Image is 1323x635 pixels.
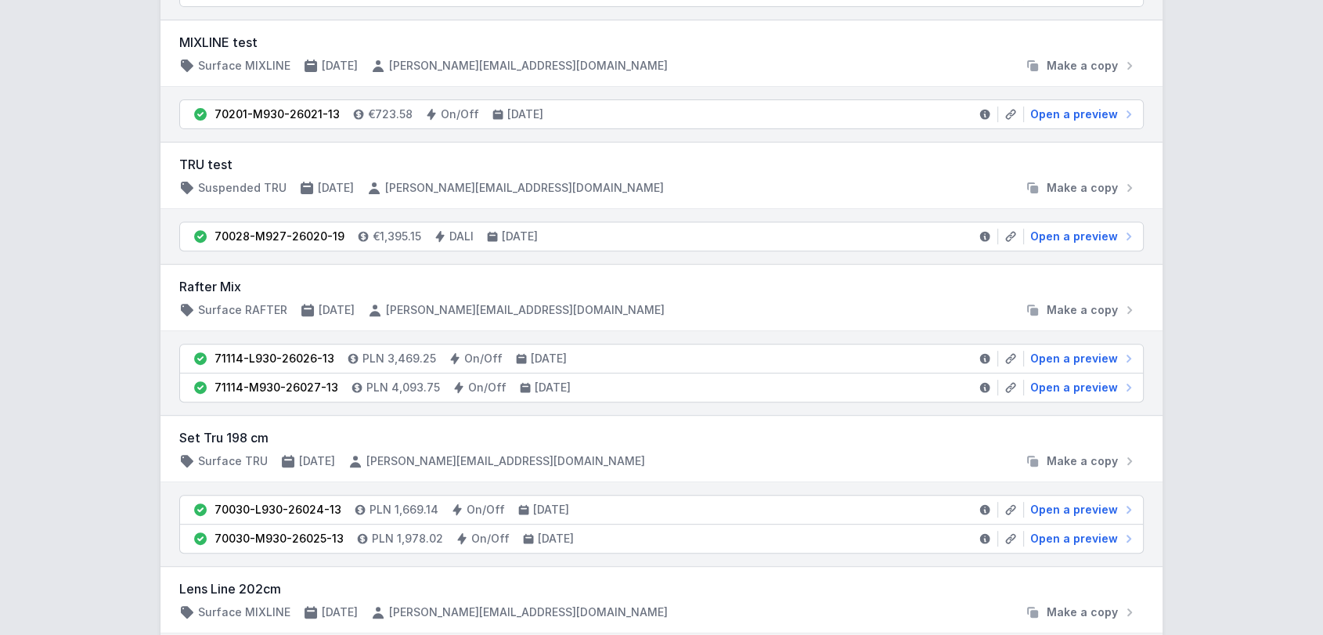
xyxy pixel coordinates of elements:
h4: [DATE] [322,58,358,74]
a: Open a preview [1024,531,1137,547]
h4: Surface MIXLINE [198,604,290,620]
h3: TRU test [179,155,1144,174]
h4: [PERSON_NAME][EMAIL_ADDRESS][DOMAIN_NAME] [366,453,645,469]
h4: On/Off [441,106,479,122]
h4: On/Off [471,531,510,547]
div: 70030-L930-26024-13 [214,502,341,518]
a: Open a preview [1024,351,1137,366]
h4: On/Off [464,351,503,366]
h4: [DATE] [533,502,569,518]
a: Open a preview [1024,502,1137,518]
span: Make a copy [1047,302,1118,318]
h4: On/Off [468,380,506,395]
button: Make a copy [1018,58,1144,74]
h4: PLN 4,093.75 [366,380,440,395]
span: Make a copy [1047,58,1118,74]
h4: Suspended TRU [198,180,287,196]
h4: On/Off [467,502,505,518]
h4: [DATE] [299,453,335,469]
button: Make a copy [1018,453,1144,469]
h4: Surface MIXLINE [198,58,290,74]
h4: [DATE] [538,531,574,547]
h3: MIXLINE test [179,33,1144,52]
h4: PLN 1,978.02 [372,531,443,547]
button: Make a copy [1018,180,1144,196]
h4: [DATE] [531,351,567,366]
div: 70030-M930-26025-13 [214,531,344,547]
h4: [PERSON_NAME][EMAIL_ADDRESS][DOMAIN_NAME] [389,58,668,74]
h3: Rafter Mix [179,277,1144,296]
span: Open a preview [1030,502,1118,518]
a: Open a preview [1024,380,1137,395]
span: Open a preview [1030,229,1118,244]
div: 71114-M930-26027-13 [214,380,338,395]
span: Open a preview [1030,531,1118,547]
span: Open a preview [1030,351,1118,366]
h4: [PERSON_NAME][EMAIL_ADDRESS][DOMAIN_NAME] [386,302,665,318]
h4: Surface RAFTER [198,302,287,318]
h4: €723.58 [368,106,413,122]
div: 70201-M930-26021-13 [214,106,340,122]
div: 71114-L930-26026-13 [214,351,334,366]
h4: [PERSON_NAME][EMAIL_ADDRESS][DOMAIN_NAME] [389,604,668,620]
span: Make a copy [1047,453,1118,469]
span: Open a preview [1030,106,1118,122]
h4: PLN 3,469.25 [362,351,436,366]
h4: [DATE] [507,106,543,122]
div: 70028-M927-26020-19 [214,229,344,244]
span: Make a copy [1047,180,1118,196]
button: Make a copy [1018,302,1144,318]
h4: DALI [449,229,474,244]
h4: [DATE] [319,302,355,318]
h4: [DATE] [535,380,571,395]
h4: €1,395.15 [373,229,421,244]
h3: Set Tru 198 cm [179,428,1144,447]
span: Open a preview [1030,380,1118,395]
h4: [DATE] [318,180,354,196]
h4: [DATE] [322,604,358,620]
h4: [PERSON_NAME][EMAIL_ADDRESS][DOMAIN_NAME] [385,180,664,196]
button: Make a copy [1018,604,1144,620]
a: Open a preview [1024,229,1137,244]
h3: Lens Line 202cm [179,579,1144,598]
h4: PLN 1,669.14 [370,502,438,518]
span: Make a copy [1047,604,1118,620]
h4: Surface TRU [198,453,268,469]
h4: [DATE] [502,229,538,244]
a: Open a preview [1024,106,1137,122]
